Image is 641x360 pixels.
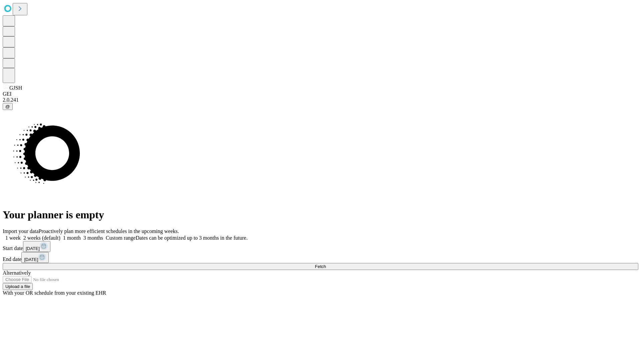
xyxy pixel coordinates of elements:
span: With your OR schedule from your existing EHR [3,290,106,296]
button: Upload a file [3,283,33,290]
span: 1 month [63,235,81,241]
span: Fetch [315,264,326,269]
button: Fetch [3,263,638,270]
div: GEI [3,91,638,97]
button: [DATE] [21,252,49,263]
span: Dates can be optimized up to 3 months in the future. [136,235,247,241]
span: Proactively plan more efficient schedules in the upcoming weeks. [39,228,179,234]
span: Import your data [3,228,39,234]
span: 3 months [83,235,103,241]
span: @ [5,104,10,109]
button: @ [3,103,13,110]
h1: Your planner is empty [3,209,638,221]
span: [DATE] [26,246,40,251]
span: 1 week [5,235,21,241]
div: 2.0.241 [3,97,638,103]
span: 2 weeks (default) [23,235,60,241]
button: [DATE] [23,241,50,252]
span: GJSH [9,85,22,91]
div: End date [3,252,638,263]
span: Custom range [106,235,136,241]
span: Alternatively [3,270,31,276]
div: Start date [3,241,638,252]
span: [DATE] [24,257,38,262]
